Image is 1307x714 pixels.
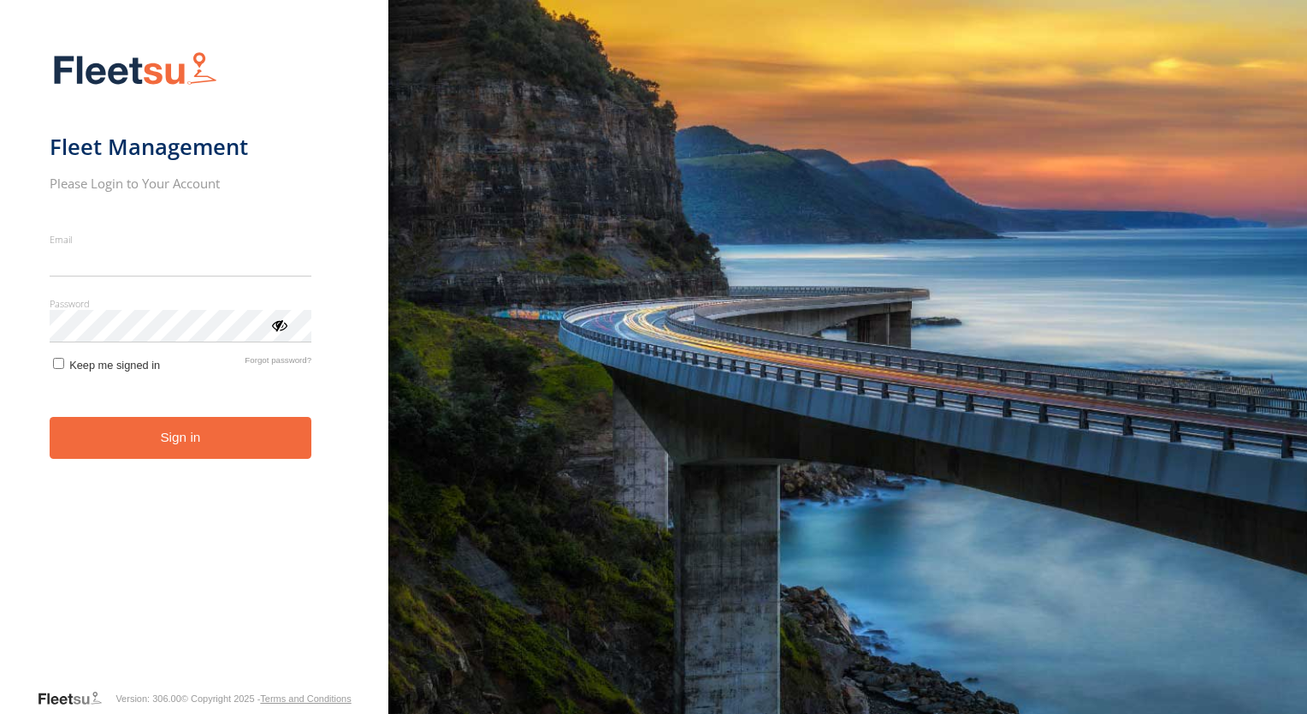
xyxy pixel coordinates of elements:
h1: Fleet Management [50,133,312,161]
form: main [50,41,340,688]
input: Keep me signed in [53,358,64,369]
label: Password [50,297,312,310]
div: © Copyright 2025 - [181,693,352,704]
a: Forgot password? [245,355,311,372]
a: Terms and Conditions [260,693,351,704]
label: Email [50,233,312,246]
button: Sign in [50,417,312,459]
img: Fleetsu [50,48,221,92]
h2: Please Login to Your Account [50,175,312,192]
div: ViewPassword [270,316,287,333]
span: Keep me signed in [69,359,160,372]
div: Version: 306.00 [115,693,180,704]
a: Visit our Website [37,690,115,707]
